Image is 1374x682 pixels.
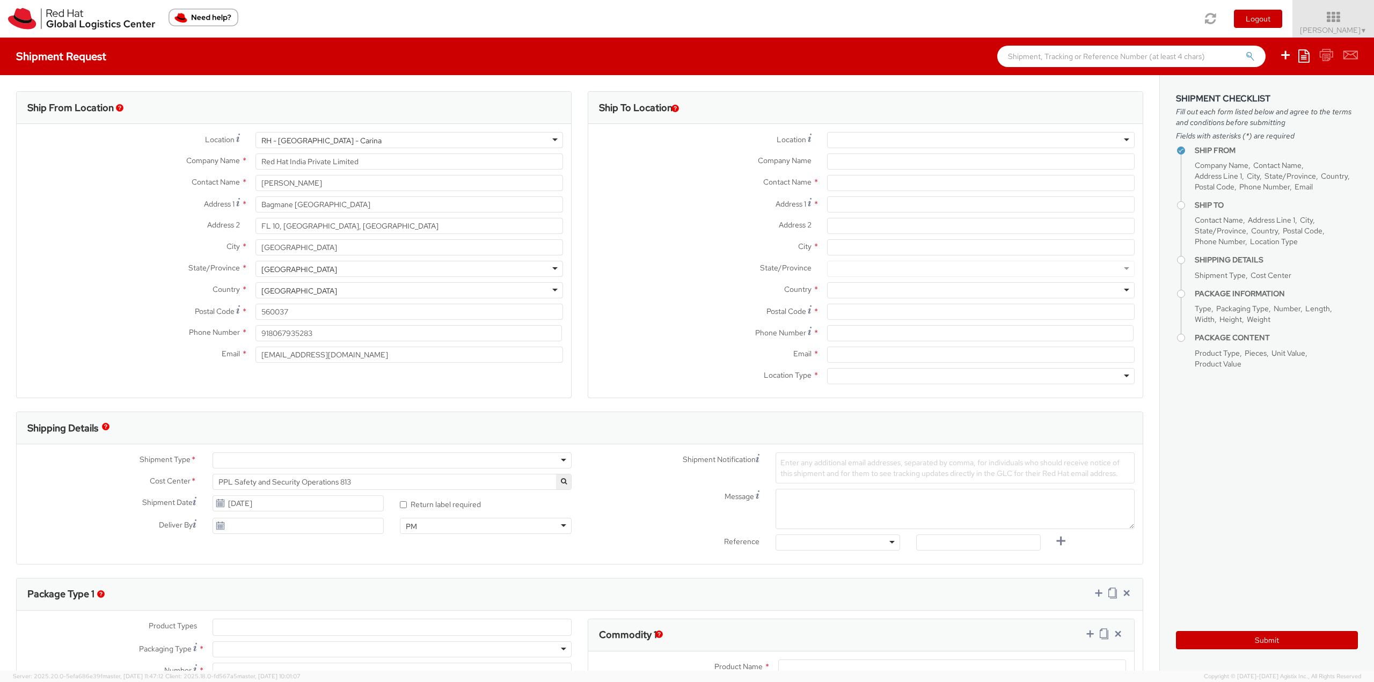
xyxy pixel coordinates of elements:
[1195,226,1246,236] span: State/Province
[1305,304,1330,313] span: Length
[1295,182,1313,192] span: Email
[1195,215,1243,225] span: Contact Name
[1195,146,1358,155] h4: Ship From
[188,263,240,273] span: State/Province
[1176,94,1358,104] h3: Shipment Checklist
[1195,359,1241,369] span: Product Value
[1250,237,1298,246] span: Location Type
[139,644,192,654] span: Packaging Type
[149,621,197,630] span: Product Types
[1219,314,1242,324] span: Height
[204,199,235,209] span: Address 1
[1265,171,1316,181] span: State/Province
[1234,10,1282,28] button: Logout
[164,665,192,675] span: Number
[776,199,806,209] span: Address 1
[103,672,164,680] span: master, [DATE] 11:47:12
[1253,160,1302,170] span: Contact Name
[725,492,754,501] span: Message
[1216,304,1269,313] span: Packaging Type
[1361,26,1367,35] span: ▼
[169,9,238,26] button: Need help?
[1283,226,1322,236] span: Postal Code
[400,497,483,510] label: Return label required
[1195,334,1358,342] h4: Package Content
[1195,201,1358,209] h4: Ship To
[599,102,673,113] h3: Ship To Location
[1195,160,1248,170] span: Company Name
[683,454,756,465] span: Shipment Notification
[400,501,407,508] input: Return label required
[237,672,301,680] span: master, [DATE] 10:01:07
[793,349,812,358] span: Email
[27,423,98,434] h3: Shipping Details
[755,328,806,338] span: Phone Number
[1274,304,1300,313] span: Number
[997,46,1266,67] input: Shipment, Tracking or Reference Number (at least 4 chars)
[150,475,191,488] span: Cost Center
[1247,171,1260,181] span: City
[213,474,572,490] span: PPL Safety and Security Operations 813
[1271,348,1305,358] span: Unit Value
[205,135,235,144] span: Location
[1248,215,1295,225] span: Address Line 1
[777,135,806,144] span: Location
[226,241,240,251] span: City
[780,458,1120,478] span: Enter any additional email addresses, separated by comma, for individuals who should receive noti...
[1321,171,1348,181] span: Country
[1239,182,1290,192] span: Phone Number
[784,284,812,294] span: Country
[261,285,337,296] div: [GEOGRAPHIC_DATA]
[764,370,812,380] span: Location Type
[1195,348,1240,358] span: Product Type
[760,263,812,273] span: State/Province
[1204,672,1361,681] span: Copyright © [DATE]-[DATE] Agistix Inc., All Rights Reserved
[140,454,191,466] span: Shipment Type
[189,327,240,337] span: Phone Number
[207,220,240,230] span: Address 2
[218,477,566,487] span: PPL Safety and Security Operations 813
[1300,25,1367,35] span: [PERSON_NAME]
[1195,237,1245,246] span: Phone Number
[16,50,106,62] h4: Shipment Request
[1251,270,1291,280] span: Cost Center
[213,284,240,294] span: Country
[758,156,812,165] span: Company Name
[1195,256,1358,264] h4: Shipping Details
[798,241,812,251] span: City
[27,589,94,599] h3: Package Type 1
[779,220,812,230] span: Address 2
[763,177,812,187] span: Contact Name
[714,662,763,671] span: Product Name
[1247,314,1270,324] span: Weight
[1195,171,1242,181] span: Address Line 1
[1245,348,1267,358] span: Pieces
[406,521,417,532] div: PM
[766,306,806,316] span: Postal Code
[142,497,193,508] span: Shipment Date
[1195,270,1246,280] span: Shipment Type
[8,8,155,30] img: rh-logistics-00dfa346123c4ec078e1.svg
[599,629,657,640] h3: Commodity 1
[1251,226,1278,236] span: Country
[1176,631,1358,649] button: Submit
[192,177,240,187] span: Contact Name
[1300,215,1313,225] span: City
[1195,304,1211,313] span: Type
[1195,290,1358,298] h4: Package Information
[159,519,193,531] span: Deliver By
[27,102,114,113] h3: Ship From Location
[261,264,337,275] div: [GEOGRAPHIC_DATA]
[195,306,235,316] span: Postal Code
[165,672,301,680] span: Client: 2025.18.0-fd567a5
[261,135,382,146] div: RH - [GEOGRAPHIC_DATA] - Carina
[1176,106,1358,128] span: Fill out each form listed below and agree to the terms and conditions before submitting
[222,349,240,358] span: Email
[1176,130,1358,141] span: Fields with asterisks (*) are required
[13,672,164,680] span: Server: 2025.20.0-5efa686e39f
[1195,314,1215,324] span: Width
[186,156,240,165] span: Company Name
[1195,182,1234,192] span: Postal Code
[724,537,759,546] span: Reference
